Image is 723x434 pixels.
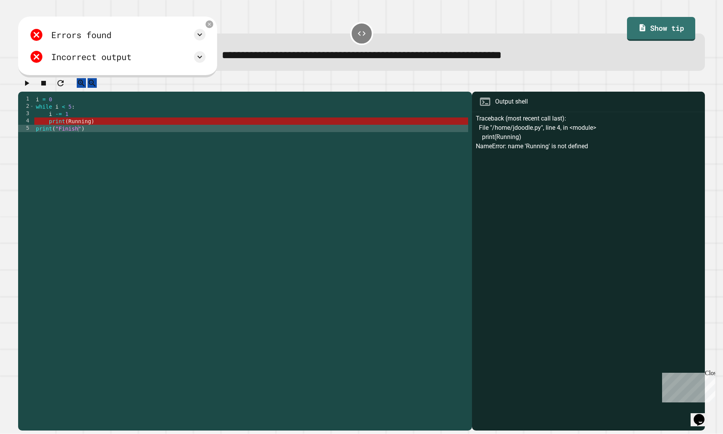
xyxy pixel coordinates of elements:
[18,117,34,125] div: 4
[51,50,131,63] div: Incorrect output
[18,125,34,132] div: 5
[495,97,528,106] div: Output shell
[18,110,34,117] div: 3
[30,103,34,110] span: Toggle code folding, rows 2 through 4
[476,114,701,431] div: Traceback (most recent call last): File "/home/jdoodle.py", line 4, in <module> print(Running) Na...
[18,103,34,110] div: 2
[691,403,715,426] iframe: chat widget
[627,17,695,41] a: Show tip
[659,370,715,402] iframe: chat widget
[51,28,111,41] div: Errors found
[18,96,34,103] div: 1
[3,3,53,49] div: Chat with us now!Close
